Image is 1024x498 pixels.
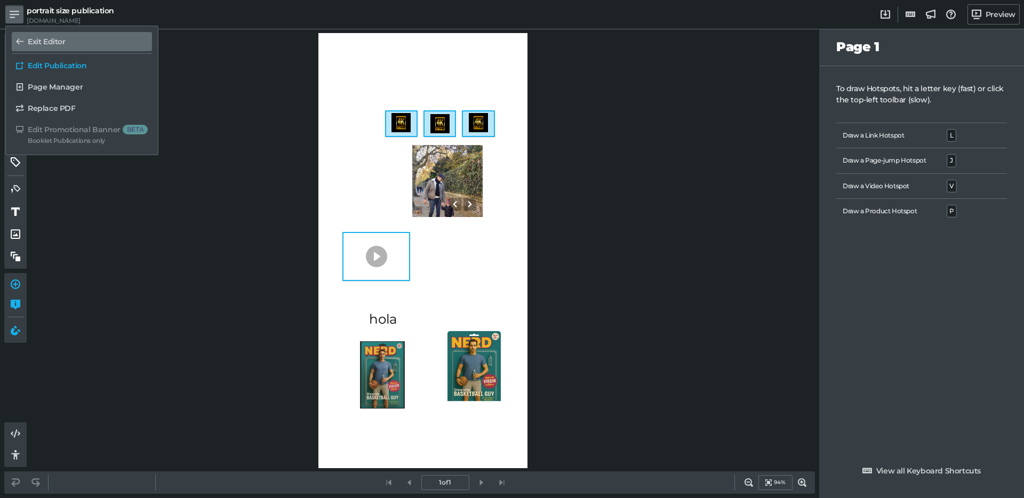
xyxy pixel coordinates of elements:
a: Page Manager [12,77,152,97]
a: Edit Publication [12,56,152,75]
a: Exit Editor [12,32,152,51]
h5: Exit Editor [28,37,66,46]
h5: Replace PDF [28,104,76,113]
h5: Page Manager [28,83,83,92]
h5: Edit Publication [28,61,87,70]
a: Replace PDF [12,99,152,118]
